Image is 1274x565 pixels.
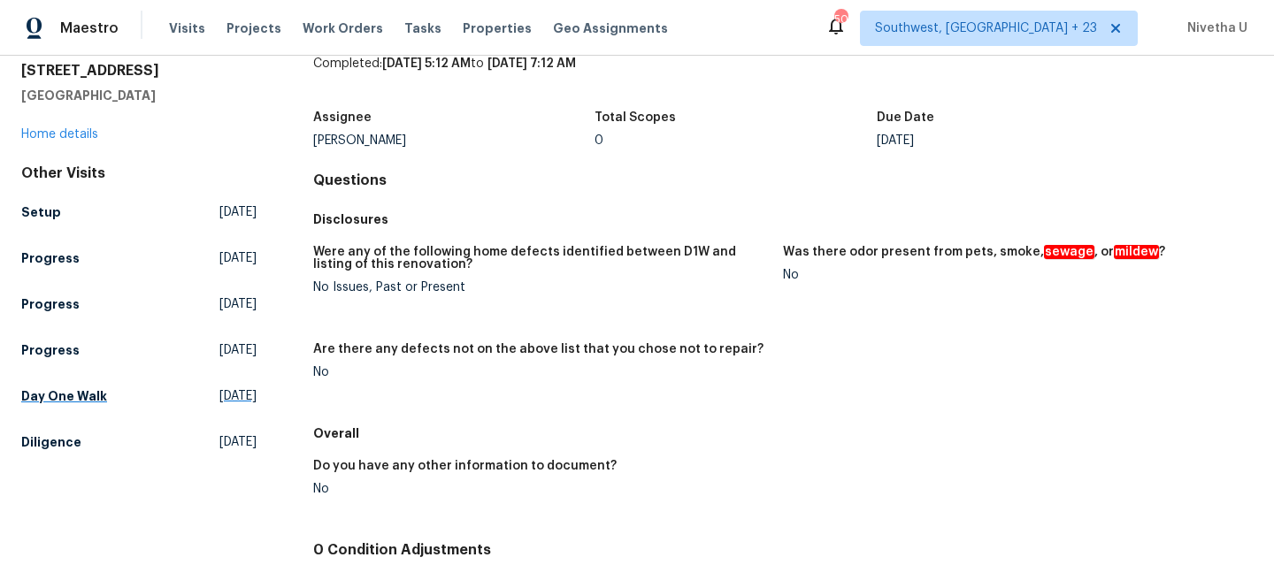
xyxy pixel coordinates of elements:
div: [DATE] [877,134,1159,147]
h5: Do you have any other information to document? [313,460,617,472]
div: 0 [595,134,877,147]
h5: Overall [313,424,1253,442]
a: Day One Walk[DATE] [21,380,257,412]
a: Home details [21,128,98,141]
span: Nivetha U [1180,19,1247,37]
span: [DATE] [219,249,257,267]
a: Progress[DATE] [21,242,257,274]
span: [DATE] [219,341,257,359]
span: Geo Assignments [553,19,668,37]
span: Visits [169,19,205,37]
span: [DATE] [219,295,257,313]
h5: Day One Walk [21,387,107,405]
h5: Were any of the following home defects identified between D1W and listing of this renovation? [313,246,769,271]
em: sewage [1044,245,1094,259]
span: Projects [226,19,281,37]
span: Work Orders [303,19,383,37]
a: Progress[DATE] [21,288,257,320]
div: Other Visits [21,164,257,182]
span: Properties [463,19,532,37]
div: 504 [834,11,847,28]
span: Tasks [404,22,441,34]
a: Diligence[DATE] [21,426,257,458]
div: No [783,269,1239,281]
span: Maestro [60,19,119,37]
h5: Progress [21,341,80,359]
h4: Questions [313,172,1253,189]
span: [DATE] 5:12 AM [382,57,471,70]
h5: Total Scopes [595,111,676,124]
em: mildew [1114,245,1159,259]
div: Completed: to [313,55,1253,101]
h5: [GEOGRAPHIC_DATA] [21,87,257,104]
a: Progress[DATE] [21,334,257,366]
div: No [313,483,769,495]
span: [DATE] [219,387,257,405]
a: Setup[DATE] [21,196,257,228]
h5: Progress [21,295,80,313]
h5: Assignee [313,111,372,124]
div: [PERSON_NAME] [313,134,595,147]
h5: Disclosures [313,210,1253,228]
span: [DATE] [219,203,257,221]
h5: Diligence [21,433,81,451]
div: No Issues, Past or Present [313,281,769,294]
h5: Due Date [877,111,934,124]
h4: 0 Condition Adjustments [313,541,1253,559]
h5: Are there any defects not on the above list that you chose not to repair? [313,343,764,355]
span: Southwest, [GEOGRAPHIC_DATA] + 23 [875,19,1097,37]
h5: Setup [21,203,61,221]
h2: [STREET_ADDRESS] [21,62,257,80]
span: [DATE] [219,433,257,451]
h5: Was there odor present from pets, smoke, , or ? [783,246,1165,258]
div: No [313,366,769,378]
h5: Progress [21,249,80,267]
span: [DATE] 7:12 AM [487,57,576,70]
